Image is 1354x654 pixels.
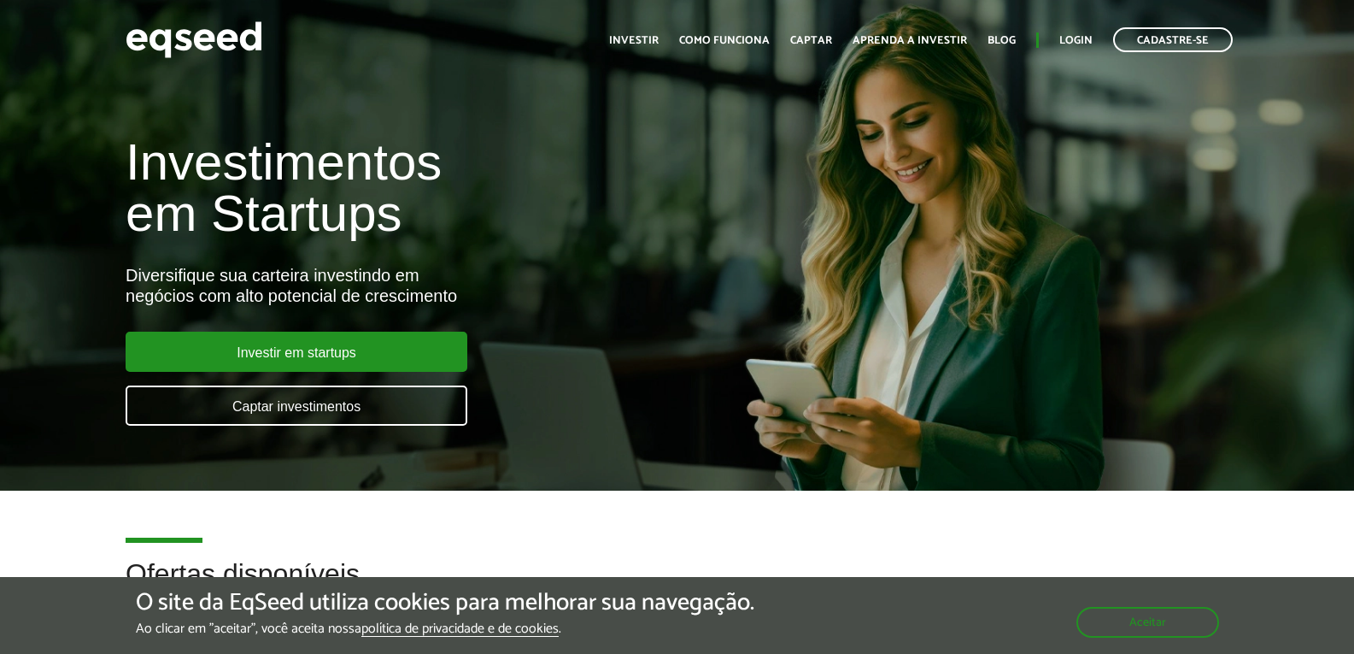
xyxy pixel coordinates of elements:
[126,332,467,372] a: Investir em startups
[136,590,754,616] h5: O site da EqSeed utiliza cookies para melhorar sua navegação.
[1076,607,1219,638] button: Aceitar
[679,35,770,46] a: Como funciona
[126,17,262,62] img: EqSeed
[609,35,659,46] a: Investir
[126,559,1228,615] h2: Ofertas disponíveis
[988,35,1016,46] a: Blog
[1059,35,1093,46] a: Login
[361,622,559,637] a: política de privacidade e de cookies
[126,265,777,306] div: Diversifique sua carteira investindo em negócios com alto potencial de crescimento
[126,386,467,426] a: Captar investimentos
[126,137,777,239] h1: Investimentos em Startups
[136,621,754,637] p: Ao clicar em "aceitar", você aceita nossa .
[790,35,832,46] a: Captar
[853,35,967,46] a: Aprenda a investir
[1113,27,1233,52] a: Cadastre-se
